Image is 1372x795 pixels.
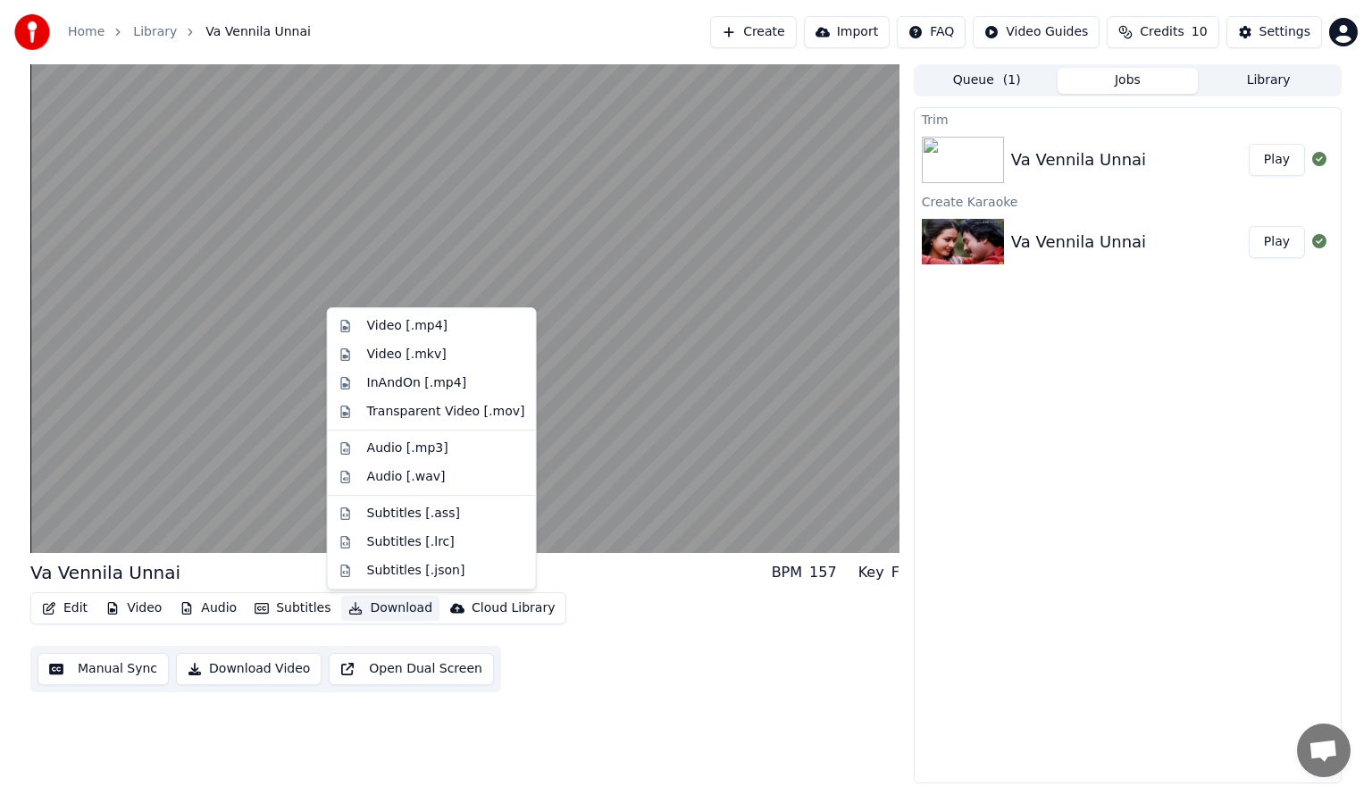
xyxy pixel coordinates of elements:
div: Trim [915,108,1341,130]
button: Import [804,16,890,48]
nav: breadcrumb [68,23,311,41]
button: Download Video [176,653,322,685]
button: Credits10 [1107,16,1218,48]
div: Subtitles [.lrc] [367,533,455,551]
button: Subtitles [247,596,338,621]
button: Settings [1226,16,1322,48]
div: Va Vennila Unnai [30,560,180,585]
span: 10 [1192,23,1208,41]
button: Download [341,596,439,621]
button: FAQ [897,16,966,48]
div: Open chat [1297,724,1351,777]
div: Va Vennila Unnai [1011,230,1146,255]
a: Library [133,23,177,41]
div: Cloud Library [472,599,555,617]
span: Credits [1140,23,1184,41]
div: BPM [772,562,802,583]
button: Edit [35,596,95,621]
button: Open Dual Screen [329,653,494,685]
div: Video [.mkv] [367,346,447,364]
div: Subtitles [.json] [367,562,465,580]
button: Audio [172,596,244,621]
div: F [891,562,899,583]
button: Video Guides [973,16,1100,48]
div: Va Vennila Unnai [1011,147,1146,172]
div: InAndOn [.mp4] [367,374,466,392]
div: Video [.mp4] [367,317,448,335]
span: Va Vennila Unnai [205,23,311,41]
button: Queue [916,68,1058,94]
div: Settings [1259,23,1310,41]
button: Create [710,16,797,48]
div: Subtitles [.ass] [367,505,460,523]
span: ( 1 ) [1003,71,1021,89]
div: Key [858,562,884,583]
button: Play [1249,226,1305,258]
div: Audio [.mp3] [367,439,448,457]
button: Play [1249,144,1305,176]
button: Video [98,596,169,621]
img: youka [14,14,50,50]
button: Manual Sync [38,653,169,685]
div: 157 [809,562,837,583]
a: Home [68,23,105,41]
div: Audio [.wav] [367,468,446,486]
div: Create Karaoke [915,190,1341,212]
div: Transparent Video [.mov] [367,403,525,421]
button: Jobs [1058,68,1199,94]
button: Library [1198,68,1339,94]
